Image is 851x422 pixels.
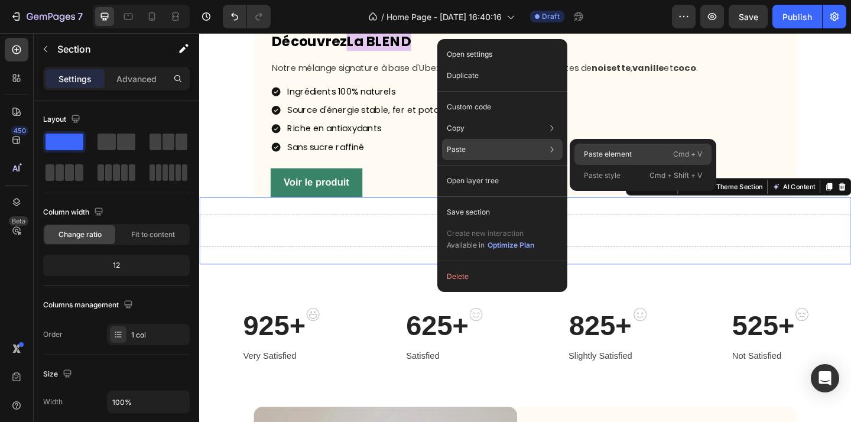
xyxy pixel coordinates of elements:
div: Drop element here [330,210,393,220]
p: Copy [447,123,465,134]
p: 925+ [48,300,116,336]
div: Columns management [43,297,135,313]
strong: coco [515,31,540,45]
span: Source d'énergie stable, fer et potassium [96,77,287,90]
strong: goût reconfortant [274,31,368,45]
button: Save [729,5,768,28]
img: Alt Image [294,299,308,313]
strong: vanille [471,31,505,45]
img: Alt Image [472,299,486,313]
p: Settings [59,73,92,85]
div: Optimize Plan [488,240,534,251]
button: Optimize Plan [487,239,535,251]
div: Width [43,397,63,407]
img: Alt Image [648,299,662,313]
p: Create Theme Section [537,162,613,173]
strong: noisette [427,31,469,45]
div: Open Intercom Messenger [811,364,839,392]
div: Publish [782,11,812,23]
p: Section [57,42,154,56]
img: Alt Image [116,299,131,313]
button: AI Content [621,160,673,174]
div: Beta [9,216,28,226]
p: Custom code [447,102,491,112]
span: Available in [447,241,485,249]
span: Ingrédients 100% naturels [96,57,213,70]
div: Order [43,329,63,340]
p: 7 [77,9,83,24]
p: 525+ [580,300,648,336]
p: Open settings [447,49,492,60]
p: Cmd + Shift + V [649,170,702,181]
p: Paste style [584,170,621,181]
p: 625+ [225,300,293,336]
span: Notre mélange signature à base d'Ube: Un aux notes de , et . [79,31,542,45]
a: Voir le produit [77,147,177,179]
p: Advanced [116,73,157,85]
button: Delete [442,266,563,287]
p: Duplicate [447,70,479,81]
p: Satisfied [225,344,293,358]
p: Paste element [584,149,632,160]
span: Fit to content [131,229,175,240]
p: Create new interaction [447,228,535,239]
span: Save [739,12,758,22]
div: 1 col [131,330,187,340]
p: Open layer tree [447,176,499,186]
p: Not Satisfied [580,344,648,358]
p: Slightly Satisfied [401,344,470,358]
p: 825+ [401,300,470,336]
div: Section 4 [479,162,515,173]
p: Cmd + V [673,148,702,160]
p: Save section [447,207,490,218]
span: / [381,11,384,23]
input: Auto [108,391,189,413]
div: Undo/Redo [223,5,271,28]
button: 7 [5,5,88,28]
span: Draft [542,11,560,22]
p: Paste [447,144,466,155]
span: Change ratio [59,229,102,240]
span: Home Page - [DATE] 16:40:16 [386,11,502,23]
div: Size [43,366,74,382]
div: Layout [43,112,83,128]
div: Column width [43,204,106,220]
p: Sans sucre raffiné [96,119,287,129]
strong: Voir le produit [92,157,163,168]
span: Riche en antioxydants [96,97,198,111]
div: 450 [11,126,28,135]
p: Very Satisfied [48,344,116,358]
div: 12 [46,257,187,274]
button: Publish [772,5,822,28]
